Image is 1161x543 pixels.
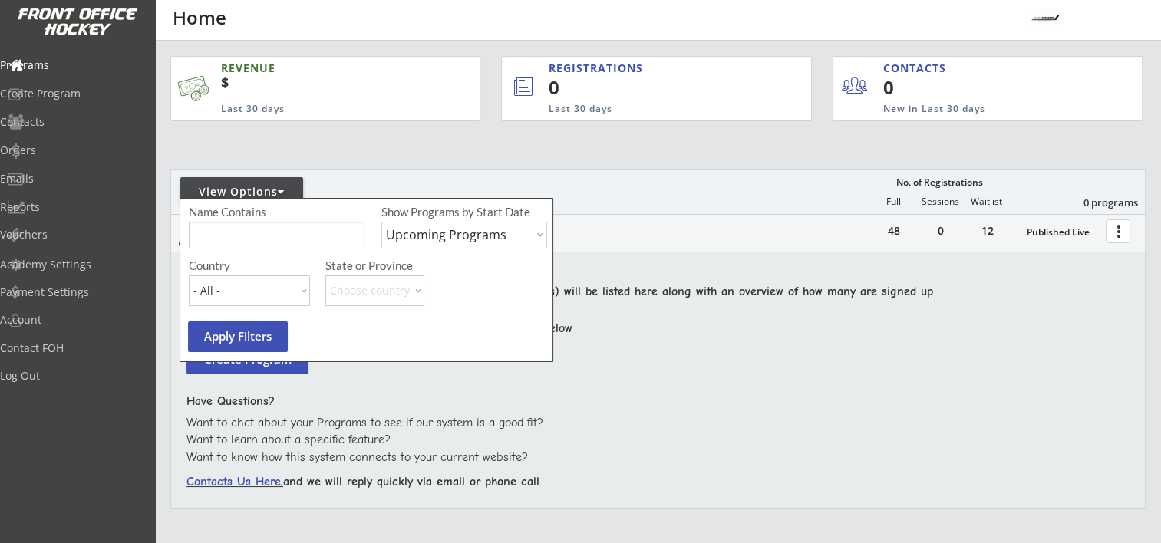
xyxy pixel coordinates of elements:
div: Last 30 days [221,103,407,116]
div: Example Summer Skating Camp [179,219,418,232]
div: Sessions [917,196,963,207]
div: Last 30 days [549,103,748,116]
div: 12 [964,225,1010,236]
div: [DATE] - [DATE] [179,235,414,245]
div: Want to chat about your Programs to see if our system is a good fit? Want to learn about a specif... [186,414,1119,466]
div: Country [189,260,310,271]
div: Published Live [1026,227,1098,238]
div: REGISTRATIONS [549,61,740,76]
div: 0 [883,74,978,100]
div: 48 [870,225,916,236]
div: Name Contains [189,206,310,218]
div: Waitlist [963,196,1009,207]
div: REVENUE [221,61,407,76]
div: Have Questions? [186,393,1119,410]
div: No. of Registrations [892,177,987,188]
div: 0 [549,74,760,100]
div: Full [870,196,916,207]
div: Your Programs (camps, clinics, teams, tournaments, leagues) will be listed here along with an ove... [235,283,1134,300]
button: more_vert [1106,219,1130,243]
div: 0 [917,225,963,236]
div: Show Programs by Start Date [381,206,545,218]
div: View Options [180,184,303,199]
div: CONTACTS [883,61,953,76]
button: Apply Filters [188,321,288,352]
div: and we will reply quickly via email or phone call [186,473,1119,490]
div: 0 programs [1057,196,1137,209]
div: To get started you can Create your first Program using the button below [186,320,1119,337]
sup: $ [221,73,229,91]
font: Contacts Us Here, [186,475,283,489]
div: State or Province [325,260,545,271]
div: New in Last 30 days [883,103,1071,116]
